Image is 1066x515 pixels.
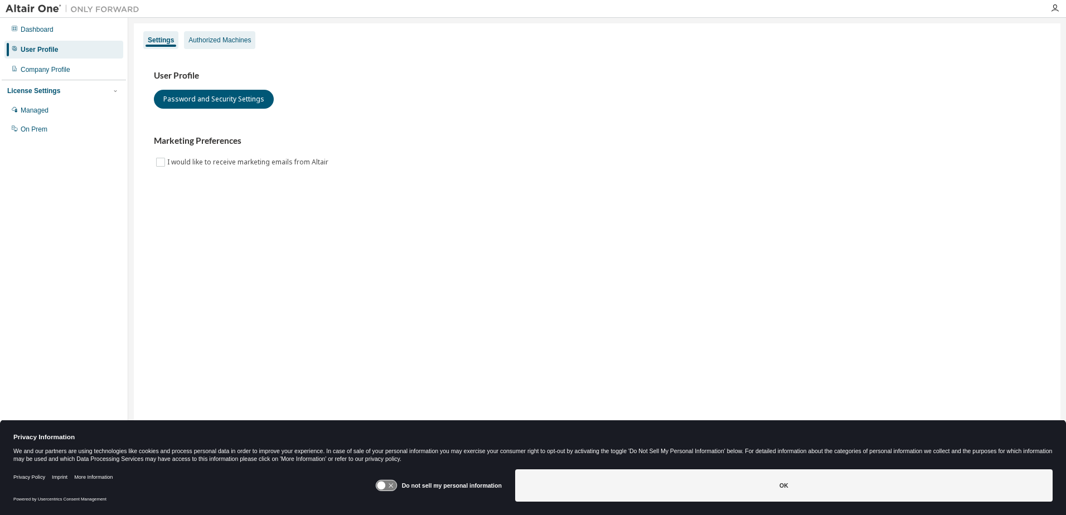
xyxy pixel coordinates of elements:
[21,25,54,34] div: Dashboard
[21,106,49,115] div: Managed
[148,36,174,45] div: Settings
[167,156,331,169] label: I would like to receive marketing emails from Altair
[21,65,70,74] div: Company Profile
[188,36,251,45] div: Authorized Machines
[6,3,145,14] img: Altair One
[154,90,274,109] button: Password and Security Settings
[21,125,47,134] div: On Prem
[7,86,60,95] div: License Settings
[154,135,1040,147] h3: Marketing Preferences
[21,45,58,54] div: User Profile
[154,70,1040,81] h3: User Profile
